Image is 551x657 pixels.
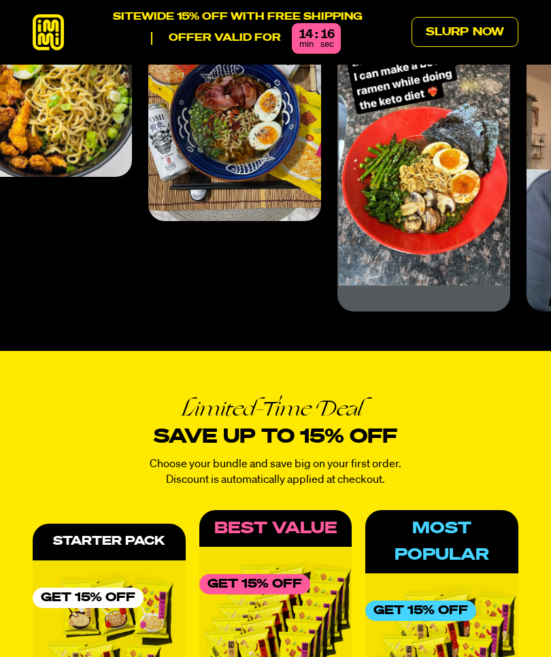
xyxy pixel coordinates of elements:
[320,29,334,41] div: 16
[315,29,318,41] div: :
[337,3,510,311] li: 3 of 4
[199,574,310,594] div: Get 15% Off
[365,601,476,621] div: Get 15% Off
[151,32,281,44] p: Offer valid for
[299,29,312,41] div: 14
[148,3,321,311] li: 2 of 4
[113,11,363,23] p: SITEWIDE 15% OFF WITH FREE SHIPPING
[33,524,186,560] div: Starter Pack
[150,397,401,450] h2: Save up to 15% off
[320,40,334,49] span: sec
[150,397,401,420] em: Limited-Time Deal
[412,17,518,47] a: Slurp Now
[365,510,518,573] div: Most Popular
[150,457,401,488] p: Choose your bundle and save big on your first order. Discount is automatically applied at checkout.
[33,588,144,608] div: Get 15% Off
[199,510,352,547] div: Best Value
[299,40,314,49] span: min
